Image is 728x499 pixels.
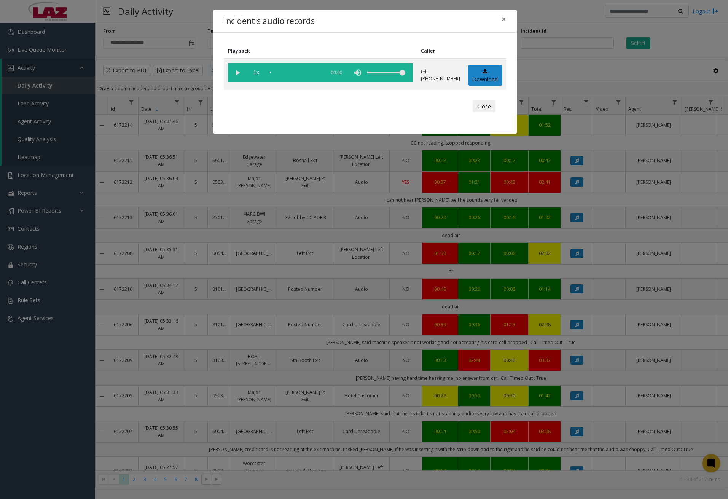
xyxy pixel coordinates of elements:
th: Playback [224,43,417,59]
button: Close [496,10,511,29]
div: scrub bar [270,63,322,82]
th: Caller [417,43,464,59]
span: × [502,14,506,24]
button: Close [473,100,495,113]
h4: Incident's audio records [224,15,315,27]
a: Download [468,65,502,86]
span: playback speed button [247,63,266,82]
p: tel:[PHONE_NUMBER] [421,69,460,82]
div: volume level [367,63,405,82]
